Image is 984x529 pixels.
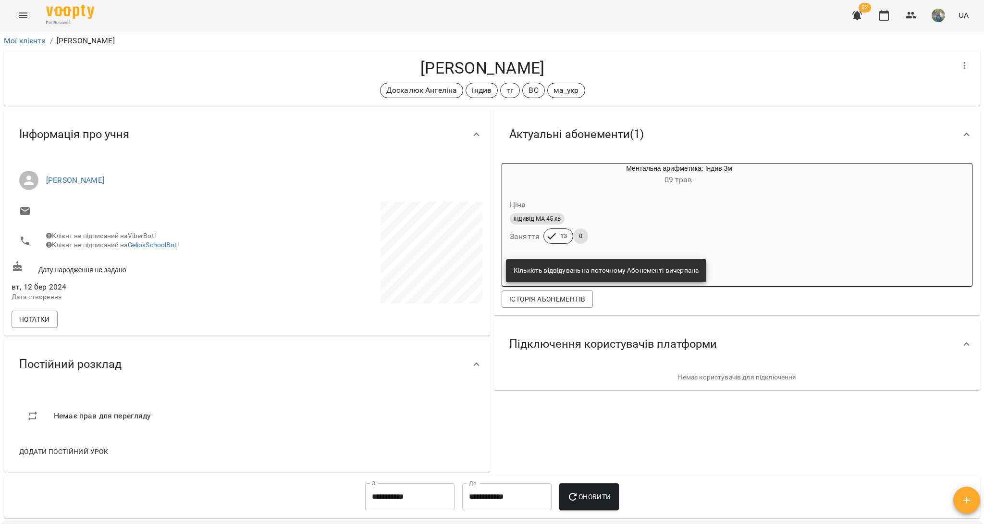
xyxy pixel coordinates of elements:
span: 82 [859,3,871,13]
button: Історія абонементів [502,290,593,308]
p: тг [506,85,514,96]
div: Ментальна арифметика: Індив 3м [502,164,548,187]
p: Немає користувачів для підключення [502,373,972,382]
div: Інформація про учня [4,110,490,159]
button: UA [955,6,972,24]
img: Voopty Logo [46,5,94,19]
div: Доскалюк Ангеліна [380,83,464,98]
span: Клієнт не підписаний на ! [46,241,179,249]
a: [PERSON_NAME] [46,176,104,185]
span: Немає прав для перегляду [54,410,151,422]
p: ВС [529,85,538,96]
div: Кількість відвідувань на поточному Абонементі вичерпана [514,262,699,279]
button: Menu [12,4,35,27]
span: 09 трав - [664,175,694,184]
p: індив [472,85,492,96]
p: Доскалюк Ангеліна [386,85,457,96]
span: індивід МА 45 хв [510,214,565,223]
a: Мої клієнти [4,36,46,45]
img: de1e453bb906a7b44fa35c1e57b3518e.jpg [932,9,945,22]
div: індив [466,83,498,98]
span: Актуальні абонементи ( 1 ) [509,127,644,142]
span: Додати постійний урок [19,446,108,457]
button: Ментальна арифметика: Індив 3м09 трав- Цінаіндивід МА 45 хвЗаняття130 [502,164,810,255]
h6: Ціна [510,198,526,212]
span: 13 [554,232,573,240]
span: Історія абонементів [509,293,585,305]
li: / [50,35,53,47]
div: Актуальні абонементи(1) [494,110,980,159]
span: Оновити [567,491,611,503]
span: Інформація про учня [19,127,129,142]
div: Підключення користувачів платформи [494,319,980,369]
span: Постійний розклад [19,357,122,372]
span: Клієнт не підписаний на ViberBot! [46,232,156,239]
nav: breadcrumb [4,35,980,47]
p: Дата створення [12,292,245,302]
div: Ментальна арифметика: Індив 3м [548,164,810,187]
p: ма_укр [553,85,579,96]
button: Додати постійний урок [15,443,112,460]
p: [PERSON_NAME] [57,35,115,47]
div: тг [500,83,520,98]
div: Постійний розклад [4,340,490,389]
span: вт, 12 бер 2024 [12,281,245,293]
button: Оновити [559,483,618,510]
span: Підключення користувачів платформи [509,337,717,352]
span: Нотатки [19,314,50,325]
span: 0 [573,232,588,240]
div: ВС [522,83,544,98]
a: GeliosSchoolBot [128,241,177,249]
h6: Заняття [510,230,540,243]
div: ма_укр [547,83,585,98]
span: For Business [46,20,94,26]
div: Дату народження не задано [10,259,247,277]
h4: [PERSON_NAME] [12,58,953,78]
button: Нотатки [12,311,58,328]
span: UA [959,10,969,20]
